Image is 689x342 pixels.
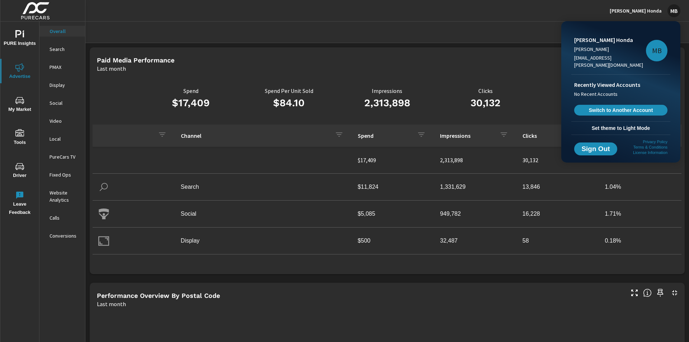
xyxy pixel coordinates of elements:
span: Sign Out [580,146,611,152]
p: [PERSON_NAME] Honda [574,36,646,44]
span: Switch to Another Account [578,107,664,113]
p: [PERSON_NAME] [574,46,646,53]
a: Switch to Another Account [574,105,667,116]
button: Sign Out [574,142,617,155]
div: MB [646,40,667,61]
a: Terms & Conditions [633,145,667,149]
a: Privacy Policy [643,140,667,144]
a: License Information [633,150,667,155]
span: Set theme to Light Mode [574,125,667,131]
button: Set theme to Light Mode [571,122,670,135]
span: No Recent Accounts [574,89,667,99]
p: Recently Viewed Accounts [574,80,667,89]
p: [EMAIL_ADDRESS][PERSON_NAME][DOMAIN_NAME] [574,54,646,69]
